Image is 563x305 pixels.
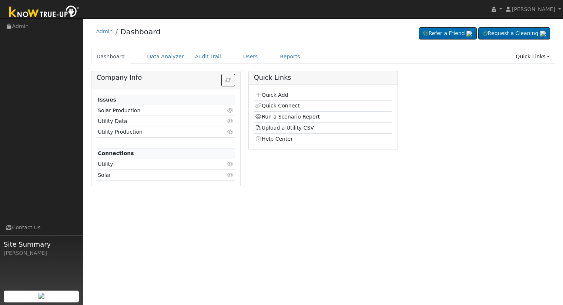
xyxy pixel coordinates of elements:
a: Upload a Utility CSV [255,125,314,131]
div: [PERSON_NAME] [4,249,79,257]
td: Utility Production [97,127,213,137]
span: Site Summary [4,239,79,249]
h5: Quick Links [254,74,392,82]
i: Click to view [227,108,234,113]
i: Click to view [227,161,234,167]
a: Help Center [255,136,293,142]
i: Click to view [227,119,234,124]
td: Utility Data [97,116,213,127]
img: retrieve [38,293,44,299]
a: Run a Scenario Report [255,114,320,120]
a: Request a Cleaning [478,27,550,40]
a: Quick Links [510,50,555,64]
img: retrieve [540,31,546,37]
i: Click to view [227,129,234,134]
img: Know True-Up [6,4,83,21]
i: Click to view [227,172,234,178]
a: Dashboard [91,50,131,64]
td: Solar Production [97,105,213,116]
a: Users [238,50,264,64]
strong: Connections [98,150,134,156]
a: Quick Connect [255,103,299,109]
a: Quick Add [255,92,288,98]
a: Audit Trail [190,50,227,64]
a: Admin [96,28,113,34]
a: Data Analyzer [141,50,190,64]
span: [PERSON_NAME] [512,6,555,12]
td: Utility [97,159,213,169]
a: Refer a Friend [419,27,477,40]
td: Solar [97,170,213,181]
a: Reports [275,50,306,64]
img: retrieve [466,31,472,37]
a: Dashboard [120,27,161,36]
h5: Company Info [97,74,235,82]
strong: Issues [98,97,116,103]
